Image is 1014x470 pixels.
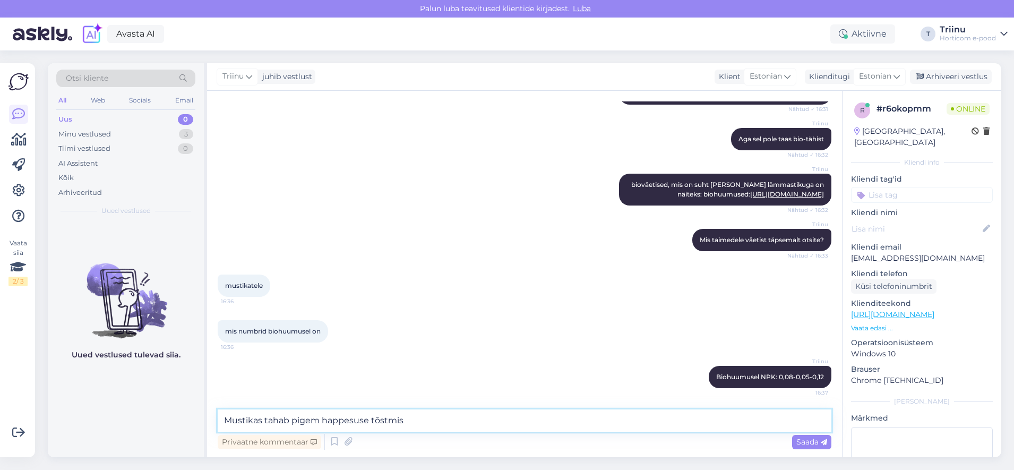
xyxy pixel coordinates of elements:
div: Web [89,93,107,107]
div: Klient [715,71,741,82]
div: Email [173,93,195,107]
input: Lisa tag [851,187,993,203]
a: TriinuHorticom e-pood [940,25,1008,42]
span: 16:37 [788,389,828,397]
p: Klienditeekond [851,298,993,309]
div: Tiimi vestlused [58,143,110,154]
span: Triinu [788,165,828,173]
p: [EMAIL_ADDRESS][DOMAIN_NAME] [851,253,993,264]
span: Aga sel pole taas bio-tähist [738,135,824,143]
div: 3 [179,129,193,140]
div: Uus [58,114,72,125]
p: Kliendi tag'id [851,174,993,185]
div: Arhiveeritud [58,187,102,198]
p: Brauser [851,364,993,375]
div: juhib vestlust [258,71,312,82]
span: 16:36 [221,343,261,351]
a: [URL][DOMAIN_NAME] [750,190,824,198]
p: Windows 10 [851,348,993,360]
span: Triinu [222,71,244,82]
span: Nähtud ✓ 16:32 [787,151,828,159]
span: mustikatele [225,281,263,289]
span: bioväetised, mis on suht [PERSON_NAME] lämmastikuga on näiteks: biohuumused: [631,181,826,198]
div: [PERSON_NAME] [851,397,993,406]
span: Saada [796,437,827,447]
div: Küsi telefoninumbrit [851,279,936,294]
p: Operatsioonisüsteem [851,337,993,348]
div: Privaatne kommentaar [218,435,321,449]
img: explore-ai [81,23,103,45]
p: Kliendi email [851,242,993,253]
div: Kliendi info [851,158,993,167]
p: Chrome [TECHNICAL_ID] [851,375,993,386]
div: T [921,27,935,41]
div: Kõik [58,173,74,183]
span: Estonian [750,71,782,82]
span: Triinu [788,357,828,365]
div: 0 [178,143,193,154]
span: Nähtud ✓ 16:33 [787,252,828,260]
div: # r6okopmm [876,102,947,115]
span: Mis taimedele väetist täpsemalt otsite? [700,236,824,244]
div: [GEOGRAPHIC_DATA], [GEOGRAPHIC_DATA] [854,126,972,148]
div: Aktiivne [830,24,895,44]
span: Triinu [788,119,828,127]
p: Märkmed [851,413,993,424]
span: Triinu [788,220,828,228]
div: Horticom e-pood [940,34,996,42]
span: Nähtud ✓ 16:32 [787,206,828,214]
textarea: Mustikas tahab pigem happesuse tõstmi [218,409,831,432]
span: Biohuumusel NPK: 0,08-0,05-0,12 [716,373,824,381]
p: Kliendi nimi [851,207,993,218]
span: Nähtud ✓ 16:31 [788,105,828,113]
span: Online [947,103,990,115]
p: Uued vestlused tulevad siia. [72,349,181,361]
span: Luba [570,4,594,13]
a: [URL][DOMAIN_NAME] [851,310,934,319]
p: Kliendi telefon [851,268,993,279]
input: Lisa nimi [852,223,981,235]
div: All [56,93,68,107]
img: No chats [48,244,204,340]
span: Otsi kliente [66,73,108,84]
span: mis numbrid biohuumusel on [225,327,321,335]
div: Triinu [940,25,996,34]
div: 0 [178,114,193,125]
img: Askly Logo [8,72,29,92]
div: Socials [127,93,153,107]
div: Arhiveeri vestlus [910,70,992,84]
span: r [860,106,865,114]
div: Klienditugi [805,71,850,82]
span: 16:36 [221,297,261,305]
div: Minu vestlused [58,129,111,140]
span: Uued vestlused [101,206,151,216]
div: 2 / 3 [8,277,28,286]
div: Vaata siia [8,238,28,286]
a: Avasta AI [107,25,164,43]
p: Vaata edasi ... [851,323,993,333]
div: AI Assistent [58,158,98,169]
span: Estonian [859,71,891,82]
